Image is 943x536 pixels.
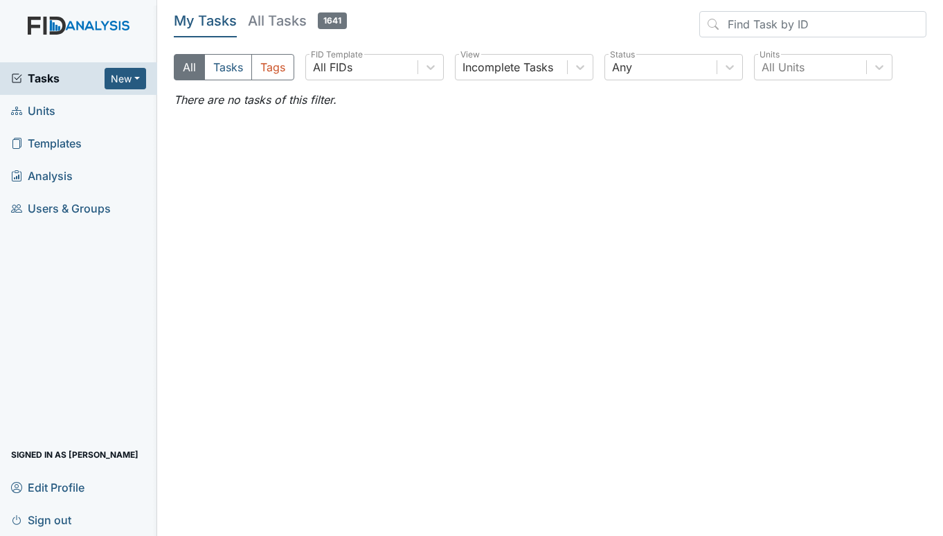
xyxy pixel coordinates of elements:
[174,93,336,107] em: There are no tasks of this filter.
[174,11,237,30] h5: My Tasks
[11,100,55,122] span: Units
[699,11,926,37] input: Find Task by ID
[762,59,805,75] div: All Units
[11,133,82,154] span: Templates
[174,54,205,80] button: All
[11,70,105,87] a: Tasks
[318,12,347,29] span: 1641
[251,54,294,80] button: Tags
[612,59,632,75] div: Any
[174,54,294,80] div: Type filter
[11,166,73,187] span: Analysis
[313,59,352,75] div: All FIDs
[204,54,252,80] button: Tasks
[105,68,146,89] button: New
[248,11,347,30] h5: All Tasks
[11,198,111,220] span: Users & Groups
[11,509,71,530] span: Sign out
[11,444,138,465] span: Signed in as [PERSON_NAME]
[462,59,553,75] div: Incomplete Tasks
[11,476,84,498] span: Edit Profile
